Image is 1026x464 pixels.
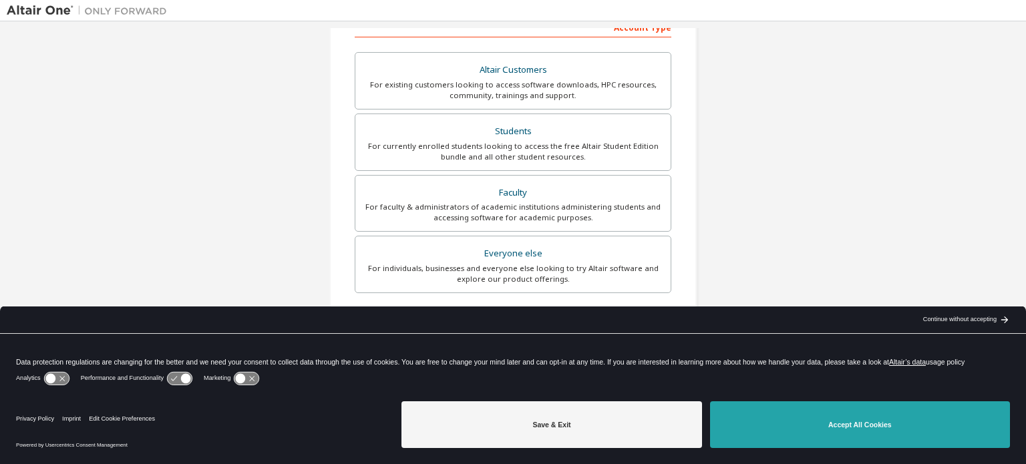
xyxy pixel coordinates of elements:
div: For individuals, businesses and everyone else looking to try Altair software and explore our prod... [363,263,663,284]
div: Everyone else [363,244,663,263]
div: For currently enrolled students looking to access the free Altair Student Edition bundle and all ... [363,141,663,162]
div: Altair Customers [363,61,663,79]
div: For existing customers looking to access software downloads, HPC resources, community, trainings ... [363,79,663,101]
div: Faculty [363,184,663,202]
div: For faculty & administrators of academic institutions administering students and accessing softwa... [363,202,663,223]
img: Altair One [7,4,174,17]
div: Students [363,122,663,141]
